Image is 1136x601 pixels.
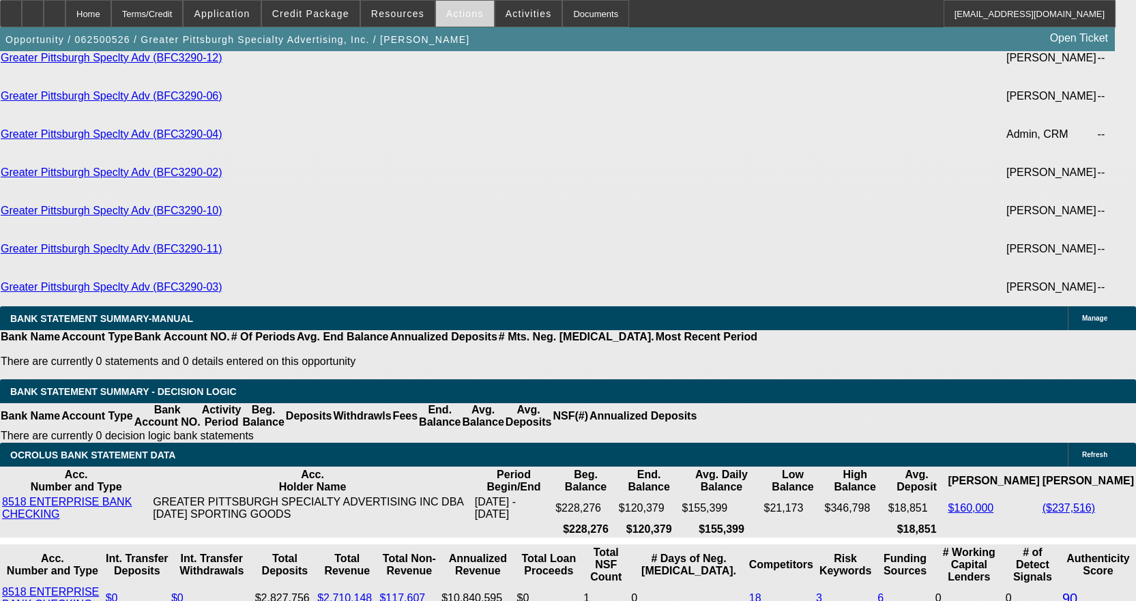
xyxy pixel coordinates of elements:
[1006,153,1097,192] td: [PERSON_NAME]
[1,90,222,102] a: Greater Pittsburgh Speclty Adv (BFC3290-06)
[935,546,1004,584] th: # Working Capital Lenders
[1042,468,1135,494] th: [PERSON_NAME]
[285,403,333,429] th: Deposits
[618,523,680,536] th: $120,379
[655,330,758,344] th: Most Recent Period
[948,502,993,514] a: $160,000
[682,495,762,521] td: $155,399
[1006,39,1097,77] td: [PERSON_NAME]
[2,496,132,520] a: 8518 ENTERPRISE BANK CHECKING
[1,166,222,178] a: Greater Pittsburgh Speclty Adv (BFC3290-02)
[389,330,497,344] th: Annualized Deposits
[555,495,617,521] td: $228,276
[436,1,494,27] button: Actions
[296,330,390,344] th: Avg. End Balance
[1082,451,1107,458] span: Refresh
[272,8,349,19] span: Credit Package
[748,546,814,584] th: Competitors
[888,495,946,521] td: $18,851
[1,205,222,216] a: Greater Pittsburgh Speclty Adv (BFC3290-10)
[763,495,823,521] td: $21,173
[583,546,629,584] th: Sum of the Total NSF Count and Total Overdraft Fee Count from Ocrolus
[1,281,222,293] a: Greater Pittsburgh Speclty Adv (BFC3290-03)
[505,403,553,429] th: Avg. Deposits
[495,1,562,27] button: Activities
[152,495,473,521] td: GREATER PITTSBURGH SPECIALTY ADVERTISING INC DBA [DATE] SPORTING GOODS
[555,523,617,536] th: $228,276
[379,546,439,584] th: Total Non-Revenue
[134,403,201,429] th: Bank Account NO.
[1006,77,1097,115] td: [PERSON_NAME]
[152,468,473,494] th: Acc. Holder Name
[555,468,617,494] th: Beg. Balance
[10,450,175,460] span: OCROLUS BANK STATEMENT DATA
[824,468,886,494] th: High Balance
[371,8,424,19] span: Resources
[618,468,680,494] th: End. Balance
[824,495,886,521] td: $346,798
[134,330,231,344] th: Bank Account NO.
[242,403,285,429] th: Beg. Balance
[1,468,151,494] th: Acc. Number and Type
[1,355,757,368] p: There are currently 0 statements and 0 details entered on this opportunity
[474,468,553,494] th: Period Begin/End
[877,546,933,584] th: Funding Sources
[105,546,169,584] th: Int. Transfer Deposits
[474,495,553,521] td: [DATE] - [DATE]
[763,468,823,494] th: Low Balance
[441,546,514,584] th: Annualized Revenue
[1006,230,1097,268] td: [PERSON_NAME]
[194,8,250,19] span: Application
[201,403,242,429] th: Activity Period
[506,8,552,19] span: Activities
[815,546,875,584] th: Risk Keywords
[184,1,260,27] button: Application
[317,546,377,584] th: Total Revenue
[682,468,762,494] th: Avg. Daily Balance
[231,330,296,344] th: # Of Periods
[461,403,504,429] th: Avg. Balance
[332,403,392,429] th: Withdrawls
[1062,546,1135,584] th: Authenticity Score
[418,403,461,429] th: End. Balance
[888,523,946,536] th: $18,851
[446,8,484,19] span: Actions
[10,386,237,397] span: Bank Statement Summary - Decision Logic
[618,495,680,521] td: $120,379
[516,546,581,584] th: Total Loan Proceeds
[61,330,134,344] th: Account Type
[1,52,222,63] a: Greater Pittsburgh Speclty Adv (BFC3290-12)
[888,468,946,494] th: Avg. Deposit
[630,546,746,584] th: # Days of Neg. [MEDICAL_DATA].
[5,34,469,45] span: Opportunity / 062500526 / Greater Pittsburgh Specialty Advertising, Inc. / [PERSON_NAME]
[947,468,1040,494] th: [PERSON_NAME]
[1082,314,1107,322] span: Manage
[498,330,655,344] th: # Mts. Neg. [MEDICAL_DATA].
[1,546,104,584] th: Acc. Number and Type
[10,313,193,324] span: BANK STATEMENT SUMMARY-MANUAL
[61,403,134,429] th: Account Type
[552,403,589,429] th: NSF(#)
[1045,27,1113,50] a: Open Ticket
[1006,192,1097,230] td: [PERSON_NAME]
[682,523,762,536] th: $155,399
[1,128,222,140] a: Greater Pittsburgh Speclty Adv (BFC3290-04)
[361,1,435,27] button: Resources
[1043,502,1095,514] a: ($237,516)
[392,403,418,429] th: Fees
[1006,268,1097,306] td: [PERSON_NAME]
[262,1,360,27] button: Credit Package
[589,403,697,429] th: Annualized Deposits
[1005,546,1060,584] th: # of Detect Signals
[1,243,222,254] a: Greater Pittsburgh Speclty Adv (BFC3290-11)
[254,546,316,584] th: Total Deposits
[171,546,253,584] th: Int. Transfer Withdrawals
[1006,115,1097,153] td: Admin, CRM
